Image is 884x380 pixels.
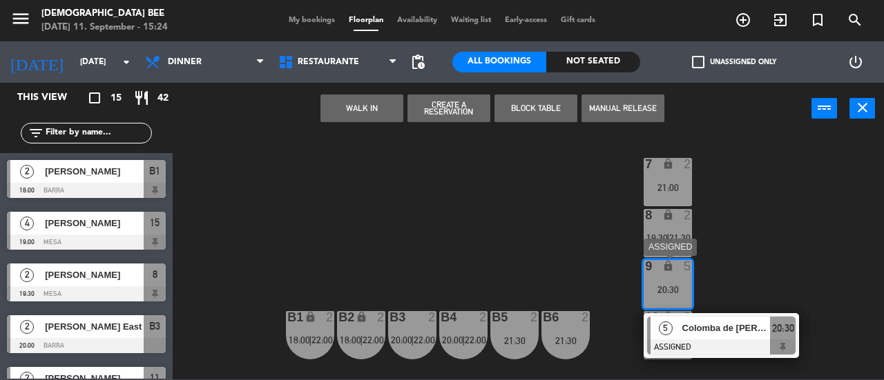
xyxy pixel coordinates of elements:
[645,311,646,323] div: 10
[452,52,546,72] div: All Bookings
[157,90,169,106] span: 42
[20,165,34,179] span: 2
[772,12,789,28] i: exit_to_app
[41,21,168,34] div: [DATE] 11. September - 15:24
[666,232,669,243] span: |
[311,334,333,346] span: 22:00
[153,266,157,283] span: 8
[360,334,363,346] span: |
[442,334,463,346] span: 20:00
[20,217,34,230] span: 4
[646,232,668,243] span: 19:30
[411,334,414,346] span: |
[682,321,771,335] span: Colomba de [PERSON_NAME]
[662,158,674,170] i: lock
[133,90,150,106] i: restaurant
[356,311,367,323] i: lock
[20,320,34,334] span: 2
[407,94,490,122] button: Create a Reservation
[645,158,646,170] div: 7
[554,17,602,24] span: Gift cards
[305,311,316,323] i: lock
[390,17,444,24] span: Availability
[490,336,539,346] div: 21:30
[326,311,334,323] div: 2
[363,334,384,346] span: 22:00
[684,158,692,170] div: 2
[86,90,103,106] i: crop_square
[684,311,692,323] div: 5
[118,54,135,70] i: arrow_drop_down
[309,334,311,346] span: |
[659,321,673,335] span: 5
[644,183,692,192] div: 21:00
[854,99,871,116] i: close
[45,216,144,230] span: [PERSON_NAME]
[662,209,674,221] i: lock
[684,209,692,221] div: 2
[7,90,99,106] div: This view
[282,17,342,24] span: My bookings
[41,7,168,21] div: [DEMOGRAPHIC_DATA] Bee
[298,57,359,67] span: Restaurante
[287,311,288,323] div: B1
[816,99,833,116] i: power_input
[498,17,554,24] span: Early-access
[428,311,436,323] div: 2
[340,334,361,346] span: 18:00
[546,52,640,72] div: Not seated
[390,311,390,323] div: B3
[582,311,590,323] div: 2
[10,8,31,34] button: menu
[410,54,426,70] span: pending_actions
[45,164,144,179] span: [PERSON_NAME]
[45,319,144,334] span: [PERSON_NAME] East
[342,17,390,24] span: Floorplan
[444,17,498,24] span: Waiting list
[391,334,412,346] span: 20:00
[849,98,875,119] button: close
[644,285,692,294] div: 20:30
[541,336,590,346] div: 21:30
[494,94,577,122] button: Block Table
[662,260,674,272] i: lock
[669,232,691,243] span: 21:30
[149,163,160,179] span: B1
[20,268,34,282] span: 2
[692,56,704,68] span: check_box_outline_blank
[479,311,488,323] div: 2
[338,311,339,323] div: B2
[45,268,144,282] span: [PERSON_NAME]
[735,12,751,28] i: add_circle_outline
[168,57,202,67] span: Dinner
[662,311,674,323] i: lock
[847,54,864,70] i: power_settings_new
[10,8,31,29] i: menu
[582,94,664,122] button: Manual Release
[772,320,794,337] span: 20:30
[44,126,151,141] input: Filter by name...
[320,94,403,122] button: WALK IN
[414,334,435,346] span: 22:00
[847,12,863,28] i: search
[462,334,465,346] span: |
[530,311,539,323] div: 2
[811,98,837,119] button: power_input
[644,239,697,256] div: ASSIGNED
[377,311,385,323] div: 2
[150,214,160,231] span: 15
[289,334,310,346] span: 18:00
[809,12,826,28] i: turned_in_not
[149,318,160,334] span: B3
[692,56,776,68] label: Unassigned only
[465,334,486,346] span: 22:00
[684,260,692,272] div: 5
[110,90,122,106] span: 15
[28,125,44,141] i: filter_list
[645,209,646,221] div: 8
[645,260,646,272] div: 9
